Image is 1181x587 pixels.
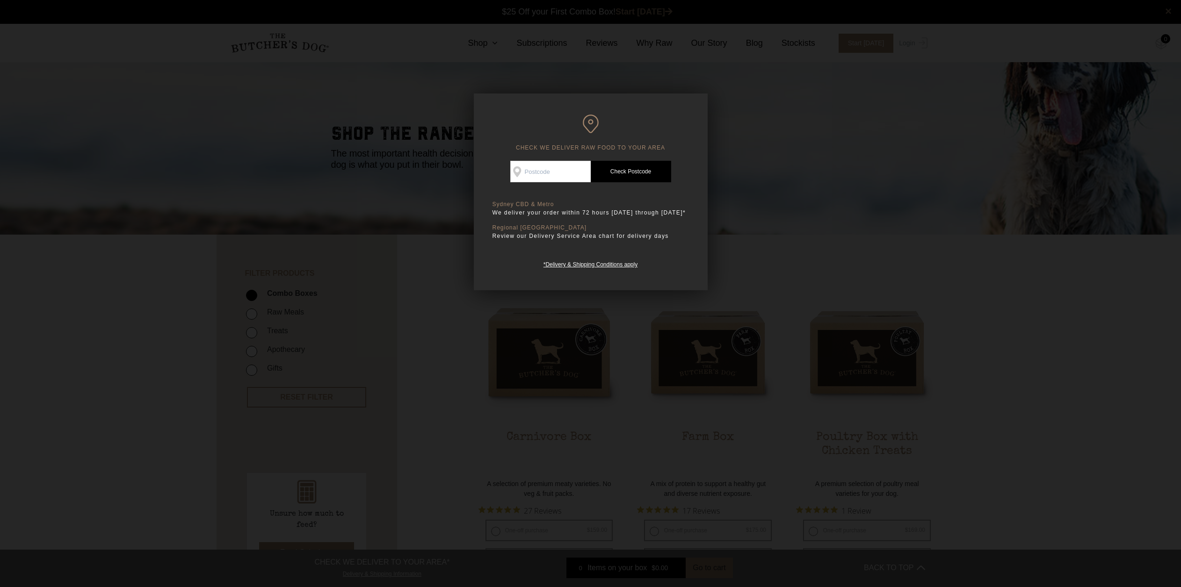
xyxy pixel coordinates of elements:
a: *Delivery & Shipping Conditions apply [543,259,638,268]
a: Check Postcode [591,161,671,182]
p: We deliver your order within 72 hours [DATE] through [DATE]* [493,208,689,217]
p: Review our Delivery Service Area chart for delivery days [493,231,689,241]
p: Regional [GEOGRAPHIC_DATA] [493,224,689,231]
input: Postcode [510,161,591,182]
h6: CHECK WE DELIVER RAW FOOD TO YOUR AREA [493,115,689,151]
p: Sydney CBD & Metro [493,201,689,208]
